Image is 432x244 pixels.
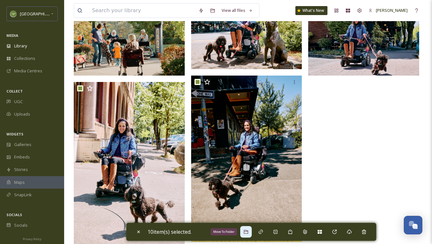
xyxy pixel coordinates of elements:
[23,235,41,242] a: Privacy Policy
[148,228,191,235] span: 10 item(s) selected.
[14,192,32,198] span: SnapLink
[365,4,411,17] a: [PERSON_NAME]
[14,99,23,105] span: UGC
[23,237,41,241] span: Privacy Policy
[218,4,256,17] a: View all files
[6,33,18,38] span: MEDIA
[74,2,185,76] img: Farmers Market with fall colors (1).jpg
[308,2,419,76] img: Downtown-Corvallis-Accessible-Wheelchair-2025-1.jpg
[376,7,408,13] span: [PERSON_NAME]
[20,11,61,17] span: [GEOGRAPHIC_DATA]
[6,132,23,136] span: WIDGETS
[14,154,30,160] span: Embeds
[14,55,35,61] span: Collections
[14,179,25,185] span: Maps
[14,111,30,117] span: Uploads
[14,142,31,148] span: Galleries
[10,11,17,17] img: images.png
[191,76,302,242] img: Downtown-Corvallis-Accessible-Wheelchair-2025-5.jpg
[14,43,27,49] span: Library
[6,212,22,217] span: SOCIALS
[14,222,28,228] span: Socials
[295,6,327,15] a: What's New
[211,228,237,235] div: Move To Folder
[6,89,23,94] span: COLLECT
[89,4,195,18] input: Search your library
[14,167,28,173] span: Stories
[404,216,422,234] button: Open Chat
[14,68,42,74] span: Media Centres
